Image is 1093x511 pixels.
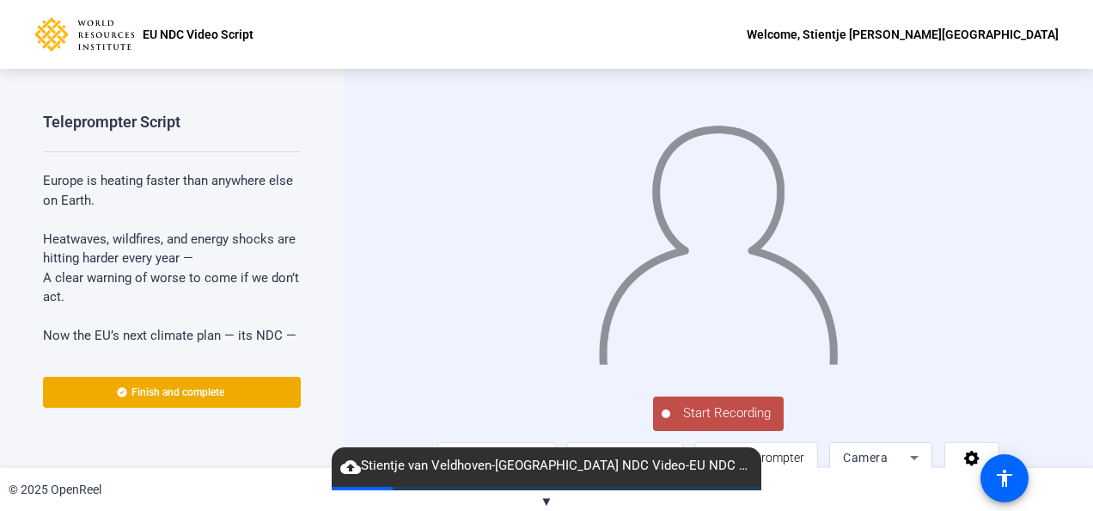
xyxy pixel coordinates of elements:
[340,457,361,477] mat-icon: cloud_upload
[670,403,784,423] span: Start Recording
[34,17,134,52] img: OpenReel logo
[734,451,804,465] span: Teleprompter
[437,442,556,473] button: Hide Overlay
[43,171,301,210] p: Europe is heating faster than anywhere else on Earth.
[43,377,301,408] button: Finish and complete
[994,468,1015,489] mat-icon: accessibility
[597,111,840,364] img: overlay
[653,397,784,431] button: Start Recording
[43,112,180,132] div: Teleprompter Script
[9,481,101,499] div: © 2025 OpenReel
[43,326,301,403] p: Now the EU’s next climate plan — its NDC — is due this year. This plan will decide how we cut emi...
[131,385,224,399] span: Finish and complete
[567,442,683,473] button: Flip Camera
[843,451,888,465] span: Camera
[332,456,761,477] span: Stientje van Veldhoven-[GEOGRAPHIC_DATA] NDC Video-EU NDC Video Script -1754899152006-webcam
[143,24,253,45] p: EU NDC Video Script
[695,442,818,473] button: Teleprompter
[43,210,301,307] p: Heatwaves, wildfires, and energy shocks are hitting harder every year — A clear warning of worse ...
[540,494,553,509] span: ▼
[747,24,1059,45] div: Welcome, Stientje [PERSON_NAME][GEOGRAPHIC_DATA]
